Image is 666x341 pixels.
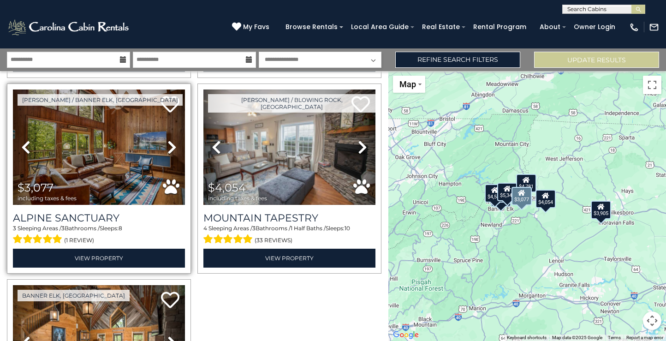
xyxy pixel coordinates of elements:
[252,225,256,232] span: 3
[535,189,556,208] div: $4,054
[469,20,531,34] a: Rental Program
[18,94,183,106] a: [PERSON_NAME] / Banner Elk, [GEOGRAPHIC_DATA]
[346,20,413,34] a: Local Area Guide
[243,22,269,32] span: My Favs
[13,249,185,268] a: View Property
[18,195,77,201] span: including taxes & fees
[535,20,565,34] a: About
[643,311,661,330] button: Map camera controls
[534,52,659,68] button: Update Results
[291,225,326,232] span: 1 Half Baths /
[626,335,663,340] a: Report a map error
[393,76,425,93] button: Change map style
[161,291,179,311] a: Add to favorites
[399,79,416,89] span: Map
[208,181,246,194] span: $4,054
[64,234,94,246] span: (1 review)
[208,195,267,201] span: including taxes & fees
[569,20,620,34] a: Owner Login
[13,212,185,224] a: Alpine Sanctuary
[417,20,464,34] a: Real Estate
[203,225,207,232] span: 4
[591,200,611,219] div: $3,905
[232,22,272,32] a: My Favs
[485,184,505,203] div: $4,587
[255,234,292,246] span: (33 reviews)
[13,225,16,232] span: 3
[512,187,532,205] div: $3,077
[203,249,375,268] a: View Property
[18,181,54,194] span: $3,077
[13,224,185,246] div: Sleeping Areas / Bathrooms / Sleeps:
[7,18,131,36] img: White-1-2.png
[643,76,661,94] button: Toggle fullscreen view
[203,90,375,205] img: thumbnail_163271174.jpeg
[13,90,185,205] img: thumbnail_166598113.jpeg
[119,225,122,232] span: 8
[552,335,602,340] span: Map data ©2025 Google
[391,329,421,341] a: Open this area in Google Maps (opens a new window)
[649,22,659,32] img: mail-regular-white.png
[203,212,375,224] a: Mountain Tapestry
[608,335,621,340] a: Terms (opens in new tab)
[345,225,350,232] span: 10
[208,94,375,113] a: [PERSON_NAME] / Blowing Rock, [GEOGRAPHIC_DATA]
[507,335,547,341] button: Keyboard shortcuts
[61,225,65,232] span: 3
[18,290,130,301] a: Banner Elk, [GEOGRAPHIC_DATA]
[497,183,517,201] div: $5,340
[491,188,511,206] div: $4,405
[391,329,421,341] img: Google
[395,52,520,68] a: Refine Search Filters
[281,20,342,34] a: Browse Rentals
[629,22,639,32] img: phone-regular-white.png
[516,173,536,192] div: $4,781
[203,224,375,246] div: Sleeping Areas / Bathrooms / Sleeps:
